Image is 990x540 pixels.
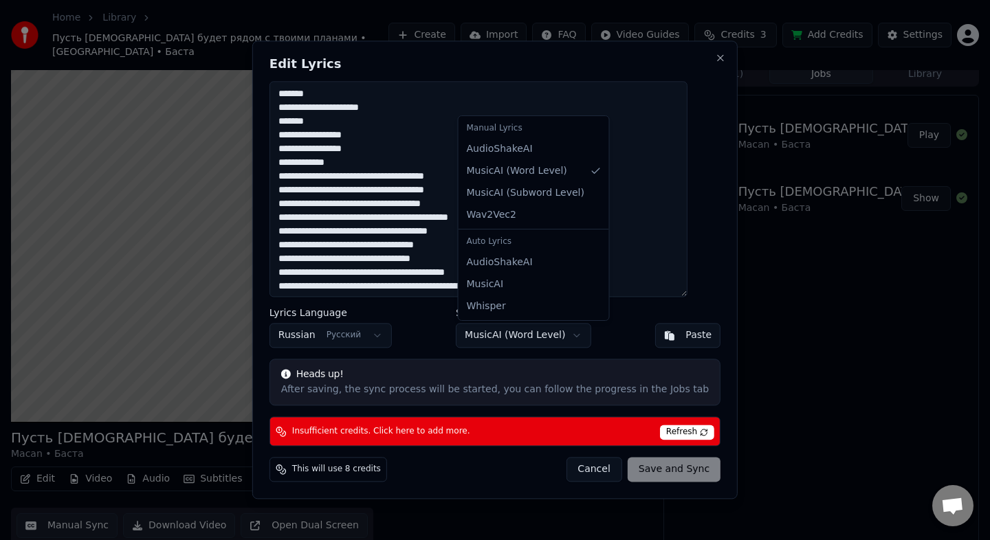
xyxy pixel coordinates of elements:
div: Auto Lyrics [461,232,606,251]
span: Whisper [467,300,506,313]
div: Manual Lyrics [461,119,606,138]
span: AudioShakeAI [467,256,533,269]
span: MusicAI ( Subword Level ) [467,186,584,200]
span: AudioShakeAI [467,142,533,156]
span: MusicAI [467,278,504,291]
span: Wav2Vec2 [467,208,516,222]
span: MusicAI ( Word Level ) [467,164,567,178]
